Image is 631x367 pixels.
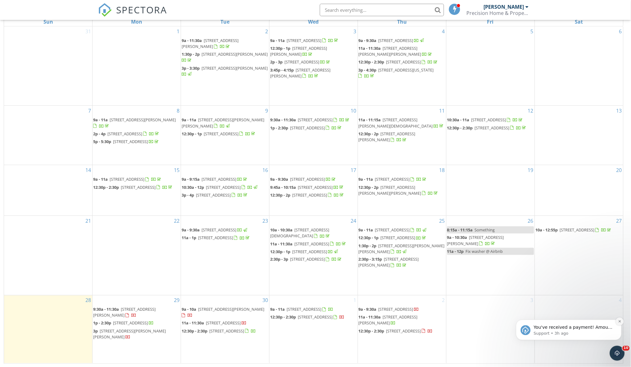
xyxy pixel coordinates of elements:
[110,117,176,123] span: [STREET_ADDRESS][PERSON_NAME]
[298,314,333,320] span: [STREET_ADDRESS]
[113,139,148,144] span: [STREET_ADDRESS]
[471,117,506,123] span: [STREET_ADDRESS]
[359,257,419,268] a: 2:30p - 3:15p [STREET_ADDRESS][PERSON_NAME]
[182,65,268,77] a: 3p - 3:30p [STREET_ADDRESS][PERSON_NAME]
[270,314,344,320] a: 12:30p - 2:30p [STREET_ADDRESS]
[182,38,202,43] span: 9a - 11:30a
[320,4,444,16] input: Search everything...
[181,165,270,216] td: Go to September 16, 2025
[93,184,173,190] a: 12:30p - 2:30p [STREET_ADDRESS]
[447,235,504,246] a: 9a - 10:30a [STREET_ADDRESS][PERSON_NAME]
[182,307,196,312] span: 9a - 10a
[173,216,181,226] a: Go to September 22, 2025
[93,138,180,146] a: 5p - 5:30p [STREET_ADDRESS]
[270,227,293,233] span: 10a - 10:30a
[270,125,343,131] a: 1p - 2:30p [STREET_ADDRESS]
[14,44,24,54] img: Profile image for Support
[93,328,180,341] a: 3p [STREET_ADDRESS][PERSON_NAME][PERSON_NAME]
[182,184,204,190] span: 10:30a - 12p
[270,184,296,190] span: 9:45a - 10:15a
[98,8,167,21] a: SPECTORA
[359,227,373,233] span: 9a - 11a
[270,226,357,240] a: 10a - 10:30a [STREET_ADDRESS][DEMOGRAPHIC_DATA]
[535,165,623,216] td: Go to September 20, 2025
[352,295,358,305] a: Go to October 1, 2025
[359,131,415,142] span: [STREET_ADDRESS][PERSON_NAME]
[359,184,446,197] a: 12:30p - 2p [STREET_ADDRESS][PERSON_NAME][PERSON_NAME]
[182,131,256,137] a: 12:30p - 1p [STREET_ADDRESS]
[202,51,268,57] span: [STREET_ADDRESS][PERSON_NAME]
[182,235,251,240] a: 11a - 1p [STREET_ADDRESS]
[173,165,181,175] a: Go to September 15, 2025
[270,176,288,182] span: 9a - 9:30a
[93,139,111,144] span: 5p - 5:30p
[182,192,194,198] span: 3p - 4p
[560,227,595,233] span: [STREET_ADDRESS]
[270,45,327,57] a: 12:30p - 1p [STREET_ADDRESS][PERSON_NAME]
[93,106,181,165] td: Go to September 8, 2025
[359,45,381,51] span: 11a - 11:30a
[270,240,357,248] a: 11a - 11:30a [STREET_ADDRESS]
[615,165,623,175] a: Go to September 20, 2025
[181,295,270,363] td: Go to September 30, 2025
[381,235,415,240] span: [STREET_ADDRESS]
[270,307,333,312] a: 9a - 11a [STREET_ADDRESS]
[206,184,241,190] span: [STREET_ADDRESS]
[290,176,325,182] span: [STREET_ADDRESS]
[359,67,446,80] a: 3p - 4:30p [STREET_ADDRESS][US_STATE]
[93,320,154,326] a: 1p - 2:30p [STREET_ADDRESS]
[290,125,325,131] span: [STREET_ADDRESS]
[182,116,269,130] a: 9a - 11a [STREET_ADDRESS][PERSON_NAME][PERSON_NAME]
[359,314,381,320] span: 11a - 11:30a
[261,295,269,305] a: Go to September 30, 2025
[204,131,238,137] span: [STREET_ADDRESS]
[206,320,241,326] span: [STREET_ADDRESS]
[113,320,148,326] span: [STREET_ADDRESS]
[270,184,344,190] a: 9:45a - 10:15a [STREET_ADDRESS]
[507,281,631,350] iframe: Intercom notifications message
[261,165,269,175] a: Go to September 16, 2025
[121,184,156,190] span: [STREET_ADDRESS]
[182,320,269,327] a: 11a - 11:30a [STREET_ADDRESS]
[27,50,107,55] p: Message from Support, sent 3h ago
[9,39,115,59] div: message notification from Support, 3h ago. You've received a payment! Amount $175.00 Fee $0.00 Ne...
[615,106,623,116] a: Go to September 13, 2025
[182,51,200,57] span: 1:30p - 2p
[270,227,331,239] a: 10a - 10:30a [STREET_ADDRESS][DEMOGRAPHIC_DATA]
[109,37,117,45] button: Dismiss notification
[182,226,269,234] a: 9a - 9:30a [STREET_ADDRESS]
[359,59,384,65] span: 12:30p - 2:30p
[466,249,503,254] span: Fix washer @ Airbnb
[270,192,290,198] span: 12:30p - 2p
[84,165,92,175] a: Go to September 14, 2025
[447,125,473,131] span: 12:30p - 2:30p
[93,116,180,130] a: 9a - 11a [STREET_ADDRESS][PERSON_NAME]
[284,59,319,65] span: [STREET_ADDRESS]
[270,117,350,123] a: 9:30a - 11:30a [STREET_ADDRESS]
[270,192,357,199] a: 12:30p - 2p [STREET_ADDRESS]
[270,117,296,123] span: 9:30a - 11:30a
[182,320,204,326] span: 11a - 11:30a
[182,227,200,233] span: 9a - 9:30a
[359,117,433,128] span: [STREET_ADDRESS][PERSON_NAME][DEMOGRAPHIC_DATA]
[182,130,269,138] a: 12:30p - 1p [STREET_ADDRESS]
[359,256,446,269] a: 2:30p - 3:15p [STREET_ADDRESS][PERSON_NAME]
[447,227,473,233] span: 8:15a - 11:15a
[202,176,236,182] span: [STREET_ADDRESS]
[198,235,233,240] span: [STREET_ADDRESS]
[270,249,339,254] a: 12:30p - 1p [STREET_ADDRESS]
[93,139,160,144] a: 5p - 5:30p [STREET_ADDRESS]
[4,106,93,165] td: Go to September 7, 2025
[93,165,181,216] td: Go to September 15, 2025
[93,307,119,312] span: 9:30a - 11:30a
[358,165,446,216] td: Go to September 18, 2025
[527,216,535,226] a: Go to September 26, 2025
[359,38,377,43] span: 9a - 9:30a
[270,295,358,363] td: Go to October 1, 2025
[270,124,357,132] a: 1p - 2:30p [STREET_ADDRESS]
[446,295,535,363] td: Go to October 3, 2025
[379,67,434,73] span: [STREET_ADDRESS][US_STATE]
[270,227,329,239] span: [STREET_ADDRESS][DEMOGRAPHIC_DATA]
[441,295,446,305] a: Go to October 2, 2025
[358,26,446,106] td: Go to September 4, 2025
